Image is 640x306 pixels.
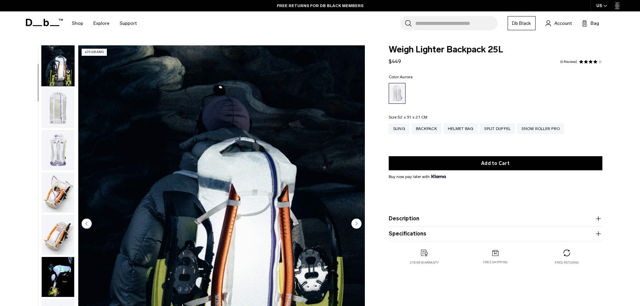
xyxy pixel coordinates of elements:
[41,45,75,86] button: Weigh_Lighter_Backpack_25L_Lifestyle_new.png
[389,45,602,54] span: Weigh Lighter Backpack 25L
[546,19,572,27] a: Account
[480,123,515,134] a: Split Duffel
[82,49,107,56] p: 470 grams
[41,214,75,255] button: Weigh_Lighter_Backpack_25L_5.png
[93,11,110,35] a: Explore
[42,257,74,297] img: Weigh Lighter Backpack 25L Aurora
[508,16,536,30] a: Db Black
[120,11,137,35] a: Support
[389,215,602,223] button: Description
[42,46,74,86] img: Weigh_Lighter_Backpack_25L_Lifestyle_new.png
[41,88,75,129] button: Weigh_Lighter_Backpack_25L_2.png
[42,88,74,128] img: Weigh_Lighter_Backpack_25L_2.png
[443,123,478,134] a: Helmet Bag
[554,20,572,27] span: Account
[41,257,75,298] button: Weigh Lighter Backpack 25L Aurora
[591,20,599,27] span: Bag
[389,115,428,119] legend: Size:
[400,75,413,79] span: Aurora
[82,218,92,230] button: Previous slide
[389,58,401,64] span: $449
[67,11,142,35] nav: Main Navigation
[41,130,75,171] button: Weigh_Lighter_Backpack_25L_3.png
[431,175,446,178] img: {"height" => 20, "alt" => "Klarna"}
[389,83,406,104] a: Aurora
[398,115,428,120] span: 52 x 31 x 21 CM
[389,156,602,170] button: Add to Cart
[277,3,364,9] a: FREE RETURNS FOR DB BLACK MEMBERS
[555,260,579,265] p: Free returns
[582,19,599,27] button: Bag
[389,230,602,238] button: Specifications
[412,123,441,134] a: Backpack
[389,174,446,180] span: Buy now pay later with
[42,172,74,213] img: Weigh_Lighter_Backpack_25L_4.png
[389,123,410,134] a: Sling
[410,260,439,265] p: 2 year warranty
[42,215,74,255] img: Weigh_Lighter_Backpack_25L_5.png
[517,123,564,134] a: Snow Roller Pro
[560,60,577,63] a: 6 reviews
[72,11,83,35] a: Shop
[41,172,75,213] button: Weigh_Lighter_Backpack_25L_4.png
[351,218,361,230] button: Next slide
[483,260,508,265] p: Free shipping
[42,130,74,170] img: Weigh_Lighter_Backpack_25L_3.png
[389,75,413,79] legend: Color:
